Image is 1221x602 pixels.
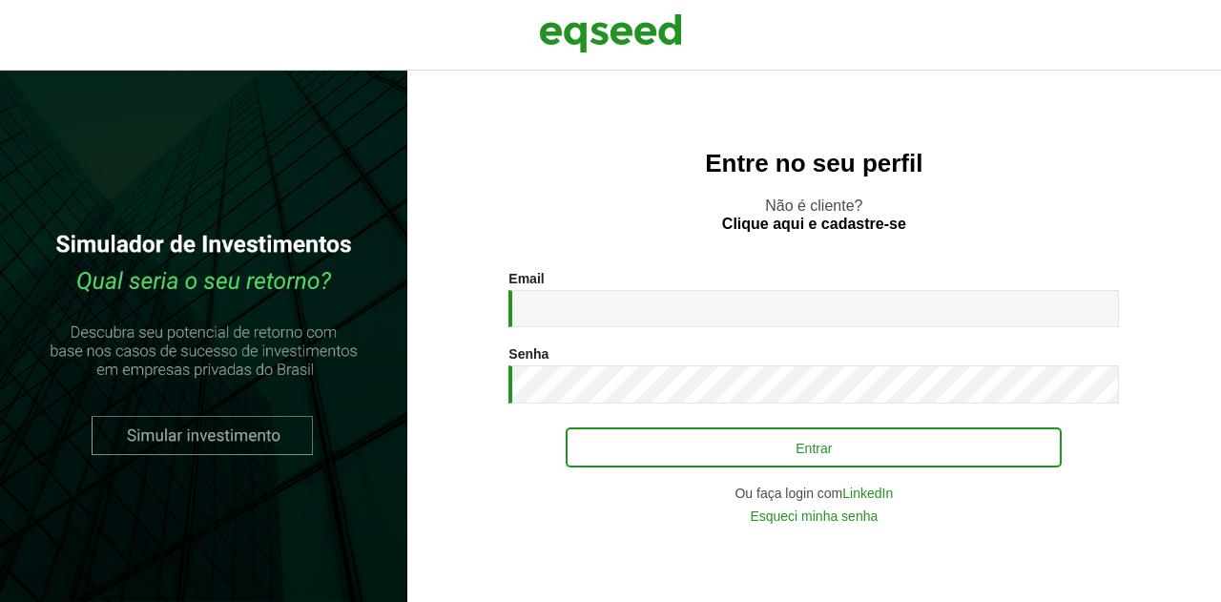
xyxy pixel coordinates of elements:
[445,150,1183,177] h2: Entre no seu perfil
[842,487,893,500] a: LinkedIn
[508,347,548,361] label: Senha
[750,509,878,523] a: Esqueci minha senha
[508,487,1119,500] div: Ou faça login com
[508,272,544,285] label: Email
[722,217,906,232] a: Clique aqui e cadastre-se
[566,427,1062,467] button: Entrar
[445,197,1183,233] p: Não é cliente?
[539,10,682,57] img: EqSeed Logo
